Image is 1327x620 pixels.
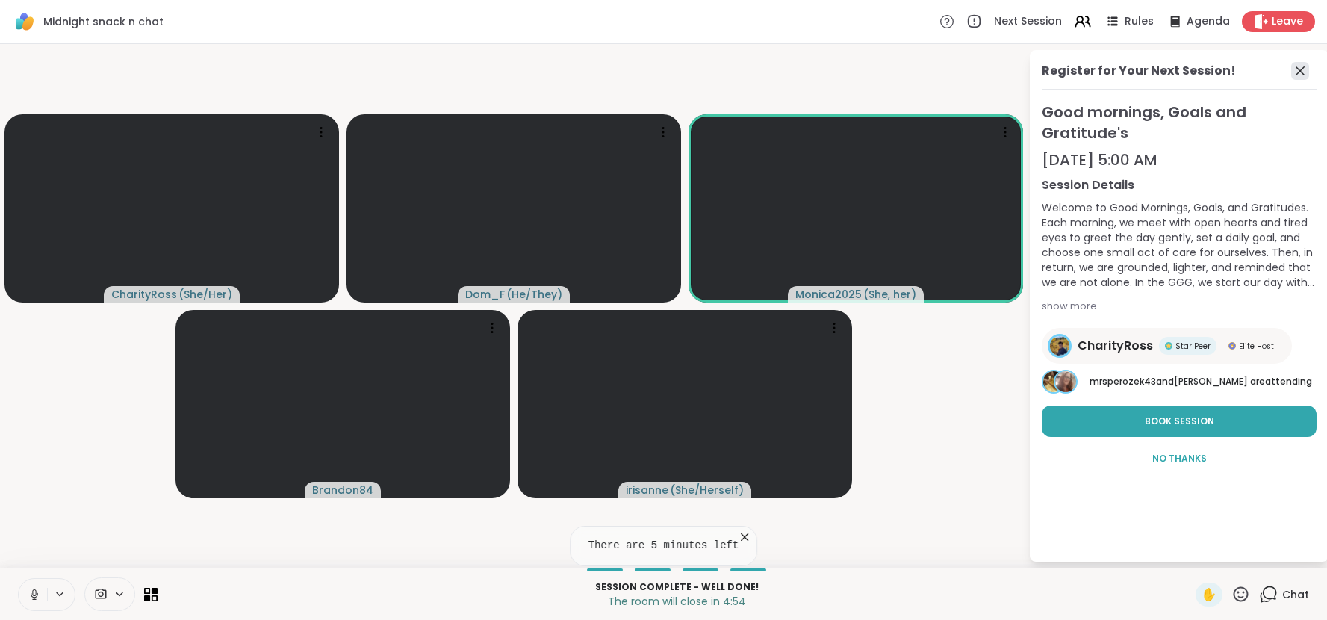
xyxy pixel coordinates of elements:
img: mrsperozek43 [1043,371,1064,392]
img: ShareWell Logomark [12,9,37,34]
span: [PERSON_NAME] [1174,375,1248,388]
div: [DATE] 5:00 AM [1042,149,1317,170]
span: ( She/Herself ) [670,483,744,497]
p: are attending [1090,375,1317,388]
span: CharityRoss [1078,337,1153,355]
a: Session Details [1042,176,1317,194]
div: Register for Your Next Session! [1042,62,1236,80]
span: ( He/They ) [506,287,562,302]
img: Star Peer [1165,342,1172,350]
div: Welcome to Good Mornings, Goals, and Gratitudes. Each morning, we meet with open hearts and tired... [1042,200,1317,290]
span: Dom_F [465,287,505,302]
button: Book Session [1042,406,1317,437]
img: Elite Host [1228,342,1236,350]
span: Chat [1282,587,1309,602]
span: Book Session [1145,415,1214,428]
span: Agenda [1187,14,1230,29]
img: dodi [1055,371,1076,392]
span: ( She, her ) [863,287,916,302]
span: CharityRoss [111,287,177,302]
p: Session Complete - well done! [167,580,1187,594]
span: Monica2025 [795,287,862,302]
span: Brandon84 [312,483,373,497]
span: Midnight snack n chat [43,14,164,29]
span: irisanne [626,483,668,497]
span: Star Peer [1175,341,1211,352]
span: Good mornings, Goals and Gratitude's [1042,102,1317,143]
span: ✋ [1202,586,1216,604]
span: ( She/Her ) [178,287,232,302]
a: CharityRossCharityRossStar PeerStar PeerElite HostElite Host [1042,328,1292,364]
p: The room will close in 4:54 [167,594,1187,609]
pre: There are 5 minutes left [588,539,739,554]
span: No Thanks [1152,452,1207,465]
button: No Thanks [1042,443,1317,474]
img: CharityRoss [1050,336,1069,356]
span: mrsperozek43 and [1090,375,1174,388]
span: Rules [1125,14,1154,29]
span: Leave [1272,14,1303,29]
span: Elite Host [1239,341,1274,352]
div: show more [1042,299,1317,314]
span: Next Session [994,14,1062,29]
